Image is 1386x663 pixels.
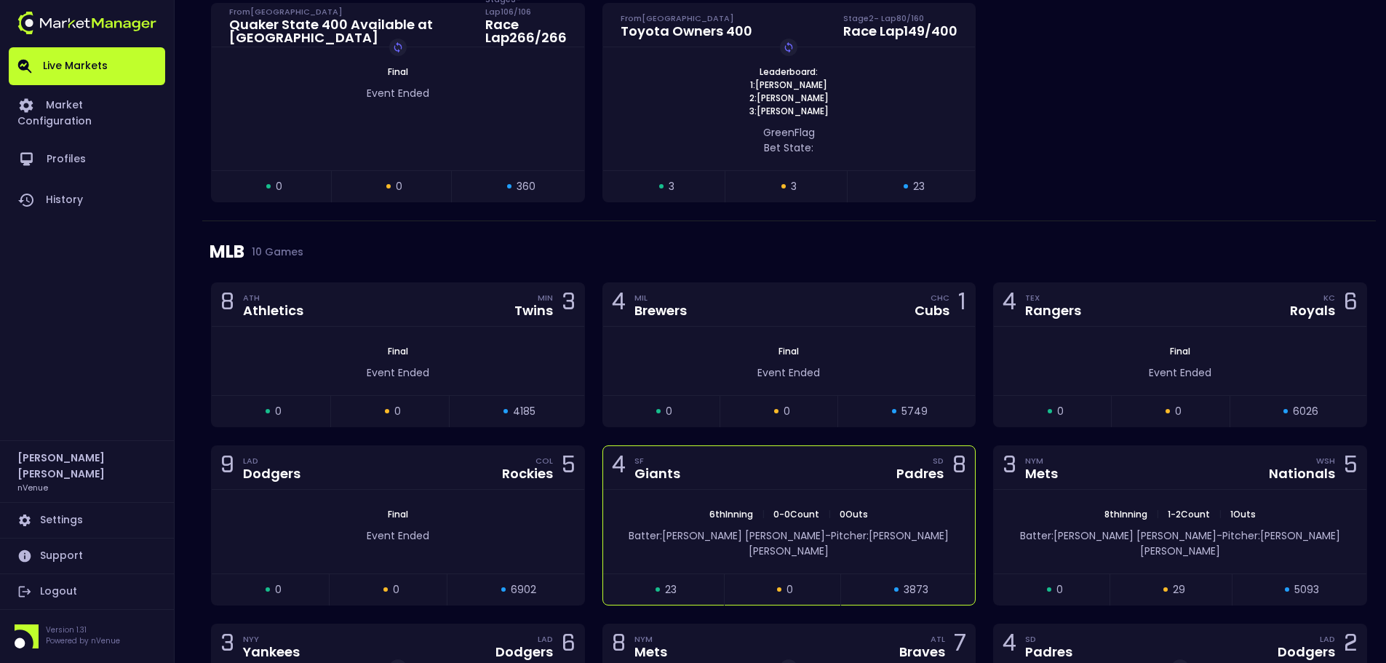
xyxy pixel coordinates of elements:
[634,455,680,467] div: SF
[783,41,794,53] img: replayImg
[913,179,925,194] span: 23
[612,291,626,318] div: 4
[220,291,234,318] div: 8
[1025,292,1081,303] div: TEX
[1149,365,1211,380] span: Event Ended
[229,18,468,44] div: Quaker State 400 Available at [GEOGRAPHIC_DATA]
[9,539,165,573] a: Support
[276,179,282,194] span: 0
[749,528,949,558] span: Pitcher: [PERSON_NAME] [PERSON_NAME]
[229,6,468,17] div: From [GEOGRAPHIC_DATA]
[514,304,553,317] div: Twins
[1293,404,1318,419] span: 6026
[1269,467,1335,480] div: Nationals
[1216,528,1222,543] span: -
[901,404,928,419] span: 5749
[275,582,282,598] span: 0
[958,291,966,318] div: 1
[396,179,402,194] span: 0
[383,508,413,520] span: Final
[210,221,1369,282] div: MLB
[1163,508,1214,520] span: 1 - 2 Count
[746,79,832,92] span: 1: [PERSON_NAME]
[755,65,822,79] span: Leaderboard:
[791,179,797,194] span: 3
[243,455,300,467] div: LAD
[745,92,833,105] span: 2: [PERSON_NAME]
[612,632,626,659] div: 8
[46,635,120,646] p: Powered by nVenue
[1057,404,1064,419] span: 0
[1140,528,1340,558] span: Pitcher: [PERSON_NAME] [PERSON_NAME]
[9,139,165,180] a: Profiles
[495,646,553,659] div: Dodgers
[367,86,429,100] span: Event Ended
[243,646,300,659] div: Yankees
[1344,291,1358,318] div: 6
[367,528,429,543] span: Event Ended
[243,292,303,303] div: ATH
[517,179,535,194] span: 360
[705,508,757,520] span: 6th Inning
[769,508,824,520] span: 0 - 0 Count
[931,292,949,303] div: CHC
[824,508,835,520] span: |
[383,65,413,78] span: Final
[612,454,626,481] div: 4
[243,633,300,645] div: NYY
[1056,582,1063,598] span: 0
[825,528,831,543] span: -
[9,47,165,85] a: Live Markets
[1290,304,1335,317] div: Royals
[1175,404,1182,419] span: 0
[757,508,769,520] span: |
[899,646,945,659] div: Braves
[1025,633,1072,645] div: SD
[562,632,575,659] div: 6
[562,291,575,318] div: 3
[1214,508,1226,520] span: |
[513,404,535,419] span: 4185
[9,574,165,609] a: Logout
[17,482,48,493] h3: nVenue
[784,404,790,419] span: 0
[1025,455,1058,467] div: NYM
[745,105,833,118] span: 3: [PERSON_NAME]
[1152,508,1163,520] span: |
[9,624,165,648] div: Version 1.31Powered by nVenue
[17,12,156,34] img: logo
[931,633,945,645] div: ATL
[1226,508,1260,520] span: 1 Outs
[244,246,303,258] span: 10 Games
[634,304,687,317] div: Brewers
[220,454,234,481] div: 9
[46,624,120,635] p: Version 1.31
[634,467,680,480] div: Giants
[1166,345,1195,357] span: Final
[954,632,966,659] div: 7
[394,404,401,419] span: 0
[786,582,793,598] span: 0
[904,582,928,598] span: 3873
[1344,632,1358,659] div: 2
[485,18,567,44] div: Race Lap 266 / 266
[634,646,667,659] div: Mets
[9,85,165,139] a: Market Configuration
[9,503,165,538] a: Settings
[562,454,575,481] div: 5
[275,404,282,419] span: 0
[634,633,667,645] div: NYM
[1323,292,1335,303] div: KC
[1025,467,1058,480] div: Mets
[1020,528,1216,543] span: Batter: [PERSON_NAME] [PERSON_NAME]
[538,633,553,645] div: LAD
[511,582,536,598] span: 6902
[621,25,752,38] div: Toyota Owners 400
[1003,454,1016,481] div: 3
[220,632,234,659] div: 3
[774,345,803,357] span: Final
[392,41,404,53] img: replayImg
[1100,508,1152,520] span: 8th Inning
[243,467,300,480] div: Dodgers
[1025,304,1081,317] div: Rangers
